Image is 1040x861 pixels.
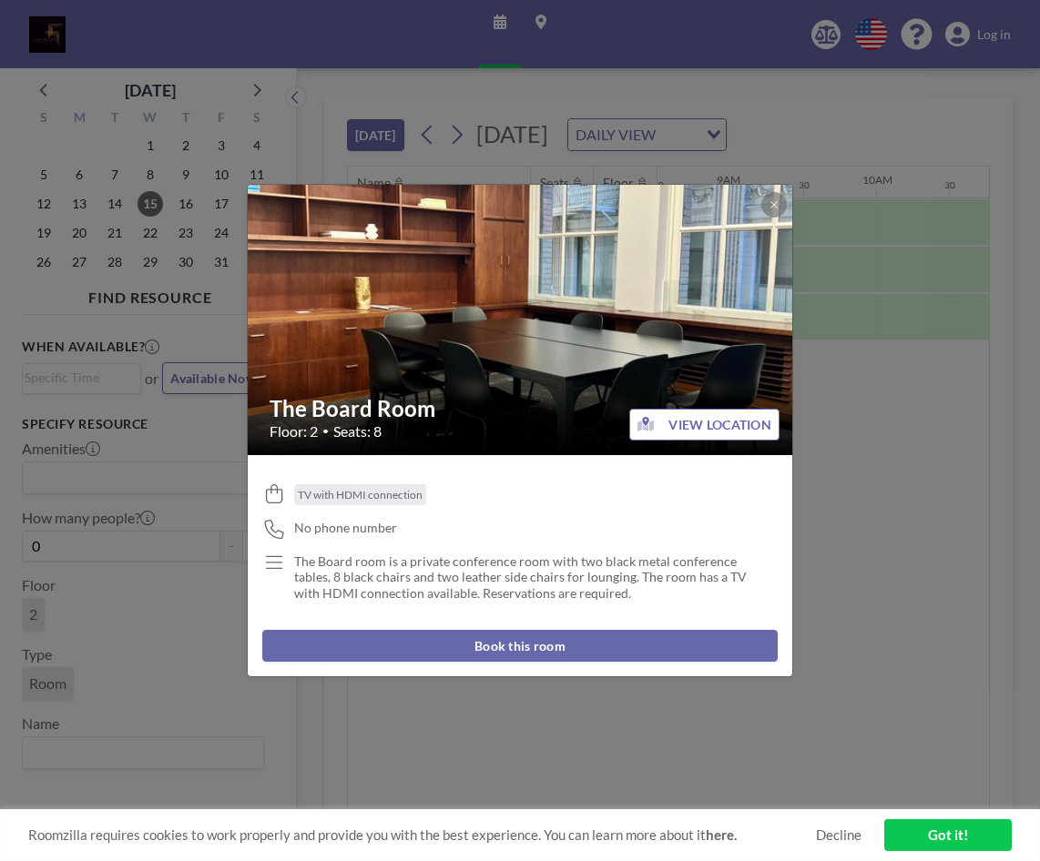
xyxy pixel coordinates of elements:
span: Roomzilla requires cookies to work properly and provide you with the best experience. You can lea... [28,826,816,844]
span: No phone number [294,520,397,536]
a: Got it! [884,819,1012,851]
button: VIEW LOCATION [629,409,780,441]
span: TV with HDMI connection [298,488,423,501]
h2: The Board Room [270,395,772,422]
span: Floor: 2 [270,422,318,441]
a: Decline [816,826,862,844]
p: The Board room is a private conference room with two black metal conference tables, 8 black chair... [294,553,756,602]
a: here. [706,826,737,843]
span: • [322,424,329,438]
button: Book this room [262,630,778,662]
span: Seats: 8 [333,422,382,441]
